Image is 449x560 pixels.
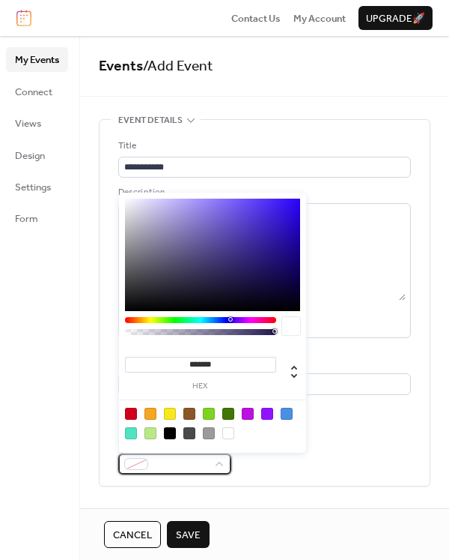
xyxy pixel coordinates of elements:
div: #F5A623 [144,408,156,420]
a: Design [6,143,68,167]
span: Settings [15,180,51,195]
span: Event details [118,113,183,128]
div: #50E3C2 [125,427,137,439]
div: #B8E986 [144,427,156,439]
div: #9B9B9B [203,427,215,439]
a: Form [6,206,68,230]
div: #9013FE [261,408,273,420]
label: hex [125,382,276,391]
div: #000000 [164,427,176,439]
a: Settings [6,175,68,199]
div: #BD10E0 [242,408,254,420]
div: #FFFFFF [222,427,234,439]
a: My Account [293,10,346,25]
div: Description [118,185,408,200]
a: Views [6,111,68,135]
div: #4A90E2 [281,408,293,420]
div: #417505 [222,408,234,420]
img: logo [16,10,31,26]
span: Date and time [118,505,182,520]
div: #4A4A4A [183,427,195,439]
span: Upgrade 🚀 [366,11,425,26]
a: Connect [6,79,68,103]
button: Save [167,521,210,548]
div: #8B572A [183,408,195,420]
span: Cancel [113,528,152,543]
a: My Events [6,47,68,71]
span: Views [15,116,41,131]
span: Design [15,148,45,163]
span: Contact Us [231,11,281,26]
button: Cancel [104,521,161,548]
button: Upgrade🚀 [358,6,433,30]
div: #F8E71C [164,408,176,420]
span: / Add Event [143,52,213,80]
span: Save [176,528,201,543]
div: Title [118,139,408,154]
span: Form [15,211,38,226]
a: Events [99,52,143,80]
a: Contact Us [231,10,281,25]
div: #7ED321 [203,408,215,420]
div: #D0021B [125,408,137,420]
span: Connect [15,85,52,100]
span: My Account [293,11,346,26]
span: My Events [15,52,59,67]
